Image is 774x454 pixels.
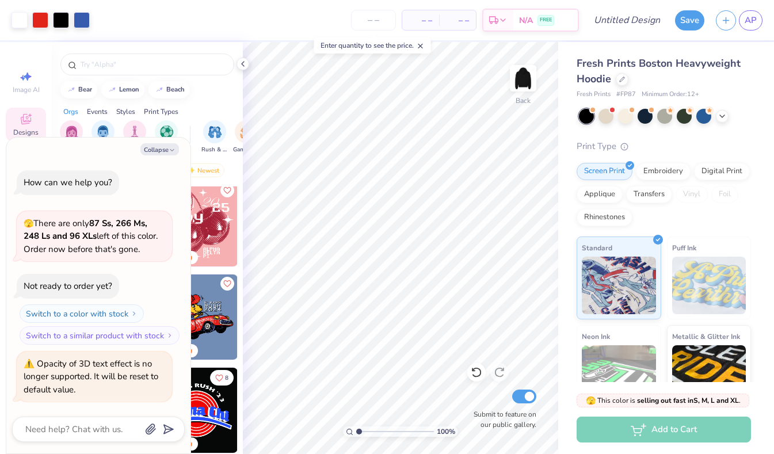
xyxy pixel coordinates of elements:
[577,186,623,203] div: Applique
[148,81,190,98] button: beach
[60,120,83,154] button: filter button
[672,345,746,403] img: Metallic & Glitter Ink
[152,368,238,453] img: 5900d0c9-8a25-4e88-b02a-4b5a8b5e3d7d
[582,257,656,314] img: Standard
[585,9,669,32] input: Untitled Design
[101,81,144,98] button: lemon
[577,209,632,226] div: Rhinestones
[166,332,173,339] img: Switch to a similar product with stock
[60,120,83,154] div: filter for Sorority
[409,14,432,26] span: – –
[739,10,762,30] a: AP
[642,90,699,100] span: Minimum Order: 12 +
[152,274,238,360] img: 829657a6-07ed-48d6-868e-49450c936635
[67,86,76,93] img: trend_line.gif
[711,186,738,203] div: Foil
[116,106,135,117] div: Styles
[512,67,535,90] img: Back
[181,163,224,177] div: Newest
[155,120,178,154] div: filter for Sports
[233,146,260,154] span: Game Day
[90,120,116,154] div: filter for Fraternity
[24,218,158,255] span: There are only left of this color. Order now before that's gone.
[637,396,739,405] strong: selling out fast in S, M, L and XL
[540,16,552,24] span: FREE
[616,90,636,100] span: # FP87
[626,186,672,203] div: Transfers
[516,96,531,106] div: Back
[577,90,611,100] span: Fresh Prints
[636,163,691,180] div: Embroidery
[24,177,112,188] div: How can we help you?
[87,106,108,117] div: Events
[128,125,141,139] img: Club Image
[24,357,165,396] div: Opacity of 3D text effect is no longer supported. It will be reset to default value.
[582,330,610,342] span: Neon Ink
[582,242,612,254] span: Standard
[233,120,260,154] button: filter button
[123,120,146,154] div: filter for Club
[166,86,185,93] div: beach
[13,128,39,137] span: Designs
[201,120,228,154] div: filter for Rush & Bid
[237,368,322,453] img: 2e20dfee-fd98-490d-8eaf-b5c4b67239aa
[90,120,116,154] button: filter button
[577,163,632,180] div: Screen Print
[210,370,234,386] button: Like
[123,120,146,154] button: filter button
[694,163,750,180] div: Digital Print
[577,56,741,86] span: Fresh Prints Boston Heavyweight Hoodie
[13,85,40,94] span: Image AI
[78,86,92,93] div: bear
[582,345,656,403] img: Neon Ink
[20,304,144,323] button: Switch to a color with stock
[65,125,78,139] img: Sorority Image
[201,120,228,154] button: filter button
[160,125,173,139] img: Sports Image
[152,181,238,266] img: 3e3861ea-aaae-408c-99c4-85e0d3e59518
[108,86,117,93] img: trend_line.gif
[672,330,740,342] span: Metallic & Glitter Ink
[131,310,138,317] img: Switch to a color with stock
[467,409,536,430] label: Submit to feature on our public gallery.
[24,280,112,292] div: Not ready to order yet?
[155,120,178,154] button: filter button
[140,143,179,155] button: Collapse
[144,106,178,117] div: Print Types
[201,146,228,154] span: Rush & Bid
[351,10,396,30] input: – –
[577,140,751,153] div: Print Type
[97,125,109,139] img: Fraternity Image
[155,86,164,93] img: trend_line.gif
[237,181,322,266] img: 1c447a15-aa43-4b9b-99b4-d5db47540ffa
[20,326,180,345] button: Switch to a similar product with stock
[676,186,708,203] div: Vinyl
[208,125,222,139] img: Rush & Bid Image
[745,14,757,27] span: AP
[314,37,431,54] div: Enter quantity to see the price.
[220,277,234,291] button: Like
[119,86,139,93] div: lemon
[672,257,746,314] img: Puff Ink
[233,120,260,154] div: filter for Game Day
[79,59,227,70] input: Try "Alpha"
[446,14,469,26] span: – –
[24,218,33,229] span: 🫣
[237,274,322,360] img: 0c1b29ca-3530-4e31-a940-8c446942ee61
[225,375,228,381] span: 8
[63,106,78,117] div: Orgs
[220,184,234,197] button: Like
[519,14,533,26] span: N/A
[586,395,596,406] span: 🫣
[437,426,455,437] span: 100 %
[60,81,97,98] button: bear
[586,395,741,406] span: This color is .
[240,125,253,139] img: Game Day Image
[672,242,696,254] span: Puff Ink
[675,10,704,30] button: Save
